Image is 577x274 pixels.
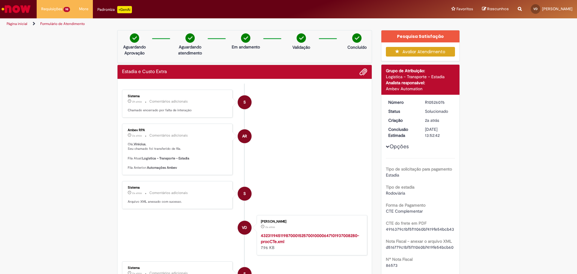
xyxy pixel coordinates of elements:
[384,117,421,123] dt: Criação
[542,6,572,11] span: [PERSON_NAME]
[128,186,228,189] div: Sistema
[381,30,460,42] div: Pesquisa Satisfação
[386,172,399,178] span: Estadia
[122,69,167,75] h2: Estadia e Custo Extra Histórico de tíquete
[242,220,247,235] span: VD
[386,239,452,244] b: Nota Fiscal - anexar o arquivo XML
[352,33,362,43] img: check-circle-green.png
[386,47,455,57] button: Avaliar Atendimento
[261,233,359,244] a: 43231194511987000152570010000647101937008280-procCTe.xml
[386,166,452,172] b: Tipo de solicitação para pagamento
[238,187,252,201] div: System
[128,266,228,270] div: Sistema
[1,3,32,15] img: ServiceNow
[243,186,246,201] span: S
[386,68,455,74] div: Grupo de Atribuição:
[386,202,426,208] b: Forma de Pagamento
[132,134,142,137] time: 10/11/2023 20:43:25
[425,108,453,114] div: Solucionado
[533,7,538,11] span: VD
[386,86,455,92] div: Ambev Automation
[97,6,132,13] div: Padroniza
[386,74,455,80] div: Logistica – Transporte – Estadia
[130,33,139,43] img: check-circle-green.png
[386,226,454,232] span: 4916379c1bf5f11060b7419fe54bcb43
[297,33,306,43] img: check-circle-green.png
[63,7,70,12] span: 98
[241,33,250,43] img: check-circle-green.png
[132,100,142,103] time: 30/09/2025 08:12:59
[134,142,145,146] b: Vinicius
[386,220,426,226] b: CTE do frete em PDF
[132,191,142,195] span: 2a atrás
[425,99,453,105] div: R10526076
[147,165,177,170] b: Automações Ambev
[425,126,453,138] div: [DATE] 13:52:42
[128,142,228,170] p: Olá, , Seu chamado foi transferido de fila. Fila Atual: Fila Anterior:
[142,156,189,161] b: Logistica – Transporte – Estadia
[40,21,85,26] a: Formulário de Atendimento
[456,6,473,12] span: Favoritos
[386,245,453,250] span: d516779c1bf5f11060b7419fe54bcb60
[128,108,228,113] p: Chamado encerrado por falta de interação
[128,94,228,98] div: Sistema
[261,220,361,223] div: [PERSON_NAME]
[386,208,423,214] span: CTE Complementar
[265,225,275,229] span: 2a atrás
[185,33,195,43] img: check-circle-green.png
[292,44,310,50] p: Validação
[386,184,414,190] b: Tipo de estadia
[242,129,247,143] span: AR
[261,232,361,251] div: 7.96 KB
[386,190,405,196] span: Rodoviária
[425,118,439,123] span: 2a atrás
[384,99,421,105] dt: Número
[128,128,228,132] div: Ambev RPA
[5,18,380,29] ul: Trilhas de página
[487,6,509,12] span: Rascunhos
[41,6,62,12] span: Requisições
[128,199,228,204] p: Arquivo XML anexado com sucesso.
[384,126,421,138] dt: Conclusão Estimada
[425,118,439,123] time: 06/10/2023 17:41:26
[238,221,252,235] div: Vinicius de Carvalho Dias
[386,257,413,262] b: Nº Nota Fiscal
[482,6,509,12] a: Rascunhos
[232,44,260,50] p: Em andamento
[79,6,88,12] span: More
[120,44,149,56] p: Aguardando Aprovação
[238,129,252,143] div: Ambev RPA
[132,191,142,195] time: 08/11/2023 13:22:31
[243,95,246,109] span: S
[359,68,367,76] button: Adicionar anexos
[238,95,252,109] div: System
[347,44,367,50] p: Concluído
[149,99,188,104] small: Comentários adicionais
[7,21,27,26] a: Página inicial
[149,190,188,195] small: Comentários adicionais
[425,117,453,123] div: 06/10/2023 17:41:26
[132,100,142,103] span: 2h atrás
[132,134,142,137] span: 2a atrás
[384,108,421,114] dt: Status
[117,6,132,13] p: +GenAi
[386,80,455,86] div: Analista responsável:
[386,263,398,268] span: 86573
[176,44,205,56] p: Aguardando atendimento
[149,133,188,138] small: Comentários adicionais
